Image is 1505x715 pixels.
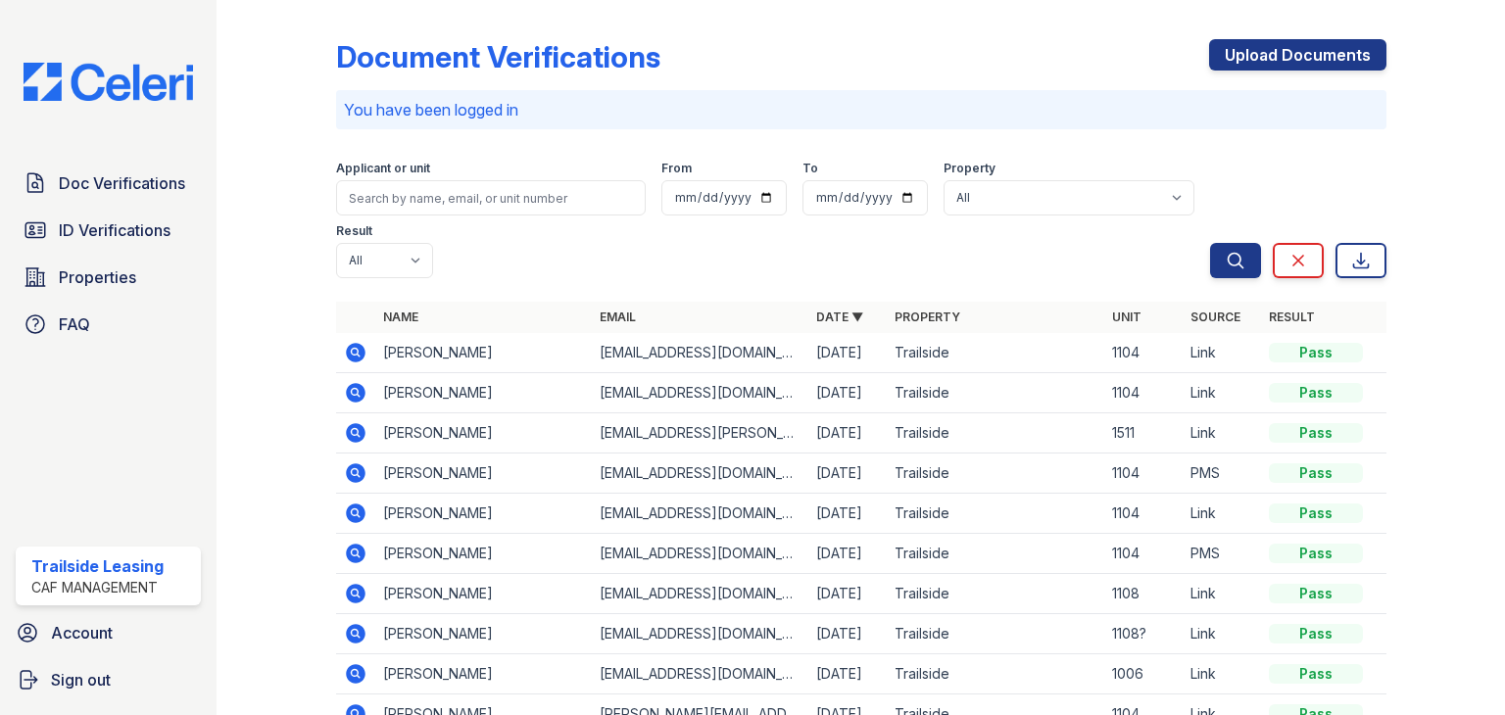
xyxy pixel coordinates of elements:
[1269,423,1363,443] div: Pass
[336,161,430,176] label: Applicant or unit
[1183,614,1261,654] td: Link
[808,574,887,614] td: [DATE]
[1183,453,1261,494] td: PMS
[1104,453,1183,494] td: 1104
[1104,333,1183,373] td: 1104
[1104,574,1183,614] td: 1108
[59,171,185,195] span: Doc Verifications
[592,333,808,373] td: [EMAIL_ADDRESS][DOMAIN_NAME]
[808,373,887,413] td: [DATE]
[1183,413,1261,453] td: Link
[1183,494,1261,534] td: Link
[1183,534,1261,574] td: PMS
[1104,373,1183,413] td: 1104
[1269,544,1363,563] div: Pass
[944,161,995,176] label: Property
[336,39,660,74] div: Document Verifications
[375,574,592,614] td: [PERSON_NAME]
[59,265,136,289] span: Properties
[1269,463,1363,483] div: Pass
[51,621,113,644] span: Account
[1269,584,1363,603] div: Pass
[31,554,164,578] div: Trailside Leasing
[1112,310,1141,324] a: Unit
[808,654,887,694] td: [DATE]
[375,333,592,373] td: [PERSON_NAME]
[592,574,808,614] td: [EMAIL_ADDRESS][DOMAIN_NAME]
[336,180,646,215] input: Search by name, email, or unit number
[808,453,887,494] td: [DATE]
[1269,624,1363,643] div: Pass
[887,534,1103,574] td: Trailside
[661,161,692,176] label: From
[375,494,592,534] td: [PERSON_NAME]
[1183,333,1261,373] td: Link
[375,654,592,694] td: [PERSON_NAME]
[1104,534,1183,574] td: 1104
[16,258,201,297] a: Properties
[887,333,1103,373] td: Trailside
[887,373,1103,413] td: Trailside
[1104,614,1183,654] td: 1108?
[600,310,636,324] a: Email
[592,413,808,453] td: [EMAIL_ADDRESS][PERSON_NAME][DOMAIN_NAME]
[31,578,164,597] div: CAF Management
[51,668,111,691] span: Sign out
[592,614,808,654] td: [EMAIL_ADDRESS][DOMAIN_NAME]
[375,453,592,494] td: [PERSON_NAME]
[1104,654,1183,694] td: 1006
[887,654,1103,694] td: Trailside
[375,373,592,413] td: [PERSON_NAME]
[808,494,887,534] td: [DATE]
[375,534,592,574] td: [PERSON_NAME]
[383,310,418,324] a: Name
[1269,343,1363,362] div: Pass
[59,218,170,242] span: ID Verifications
[16,211,201,250] a: ID Verifications
[8,660,209,699] a: Sign out
[808,614,887,654] td: [DATE]
[808,413,887,453] td: [DATE]
[887,453,1103,494] td: Trailside
[808,534,887,574] td: [DATE]
[1269,310,1315,324] a: Result
[336,223,372,239] label: Result
[887,494,1103,534] td: Trailside
[592,494,808,534] td: [EMAIL_ADDRESS][DOMAIN_NAME]
[1269,383,1363,403] div: Pass
[1190,310,1240,324] a: Source
[344,98,1379,121] p: You have been logged in
[59,312,90,336] span: FAQ
[16,305,201,344] a: FAQ
[887,413,1103,453] td: Trailside
[375,413,592,453] td: [PERSON_NAME]
[1183,654,1261,694] td: Link
[592,534,808,574] td: [EMAIL_ADDRESS][DOMAIN_NAME]
[1269,503,1363,523] div: Pass
[895,310,960,324] a: Property
[808,333,887,373] td: [DATE]
[16,164,201,203] a: Doc Verifications
[1104,413,1183,453] td: 1511
[592,654,808,694] td: [EMAIL_ADDRESS][DOMAIN_NAME]
[8,63,209,101] img: CE_Logo_Blue-a8612792a0a2168367f1c8372b55b34899dd931a85d93a1a3d3e32e68fde9ad4.png
[802,161,818,176] label: To
[887,614,1103,654] td: Trailside
[1269,664,1363,684] div: Pass
[592,453,808,494] td: [EMAIL_ADDRESS][DOMAIN_NAME]
[375,614,592,654] td: [PERSON_NAME]
[592,373,808,413] td: [EMAIL_ADDRESS][DOMAIN_NAME]
[816,310,863,324] a: Date ▼
[1104,494,1183,534] td: 1104
[1183,373,1261,413] td: Link
[1209,39,1386,71] a: Upload Documents
[887,574,1103,614] td: Trailside
[8,613,209,652] a: Account
[1183,574,1261,614] td: Link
